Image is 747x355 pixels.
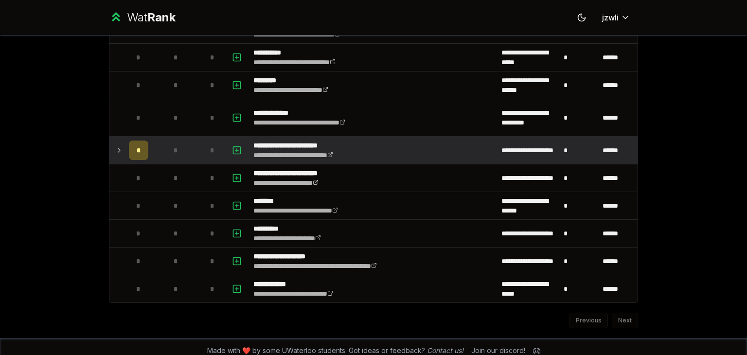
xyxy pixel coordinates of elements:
div: Wat [127,10,176,25]
span: Rank [147,10,176,24]
button: jzwli [594,9,638,26]
a: Contact us! [427,346,463,355]
a: WatRank [109,10,176,25]
span: jzwli [602,12,619,23]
